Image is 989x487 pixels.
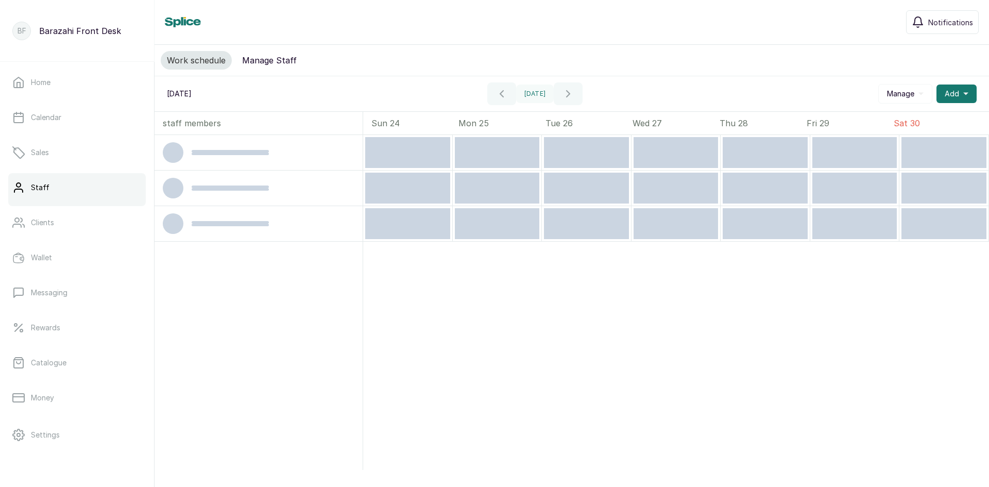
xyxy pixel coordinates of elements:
[31,217,54,228] p: Clients
[545,117,633,129] p: Tue 26
[8,383,146,412] a: Money
[8,348,146,377] a: Catalogue
[8,208,146,237] a: Clients
[928,17,973,28] span: Notifications
[887,89,914,99] span: Manage
[8,278,146,307] a: Messaging
[31,323,60,333] p: Rewards
[945,89,959,99] span: Add
[633,117,720,129] p: Wed 27
[906,10,979,34] button: Notifications
[39,25,121,37] p: Barazahi Front Desk
[371,117,458,129] p: Sun 24
[31,147,49,158] p: Sales
[8,68,146,97] a: Home
[18,26,26,36] p: BF
[8,313,146,342] a: Rewards
[936,85,977,103] button: Add
[167,89,192,99] p: [DATE]
[458,117,545,129] p: Mon 25
[31,77,50,88] p: Home
[31,112,61,123] p: Calendar
[31,358,66,368] p: Catalogue
[8,243,146,272] a: Wallet
[8,103,146,132] a: Calendar
[8,421,146,449] a: Settings
[720,117,807,129] p: Thu 28
[236,51,303,70] button: Manage Staff
[807,117,894,129] p: Fri 29
[31,393,54,403] p: Money
[31,430,60,440] p: Settings
[8,173,146,202] a: Staff
[31,253,52,263] p: Wallet
[31,182,49,193] p: Staff
[161,51,232,70] button: Work schedule
[163,117,221,129] p: staff members
[516,85,554,103] button: [DATE]
[878,84,932,104] button: Manage
[894,117,981,129] p: Sat 30
[31,288,67,298] p: Messaging
[8,138,146,167] a: Sales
